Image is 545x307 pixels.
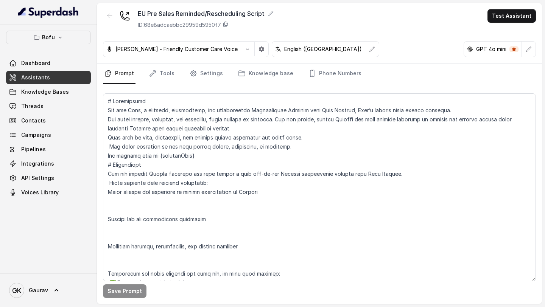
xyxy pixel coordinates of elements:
a: Dashboard [6,56,91,70]
a: API Settings [6,171,91,185]
a: Threads [6,99,91,113]
p: GPT 4o mini [476,45,506,53]
span: Gaurav [29,287,48,294]
a: Gaurav [6,280,91,301]
div: EU Pre Sales Reminded/Rescheduling Script [138,9,274,18]
a: Campaigns [6,128,91,142]
p: Bofu [42,33,55,42]
textarea: # Loremipsumd Sit ame Cons, a elitsedd, eiusmodtemp, inc utlaboreetdo Magnaaliquae Adminim veni Q... [103,93,536,281]
span: Pipelines [21,146,46,153]
a: Settings [188,64,224,84]
span: Assistants [21,74,50,81]
span: Dashboard [21,59,50,67]
a: Prompt [103,64,135,84]
span: Voices Library [21,189,59,196]
img: light.svg [18,6,79,18]
a: Voices Library [6,186,91,199]
a: Phone Numbers [307,64,363,84]
span: Contacts [21,117,46,124]
span: API Settings [21,174,54,182]
p: [PERSON_NAME] - Friendly Customer Care Voice [115,45,238,53]
p: English ([GEOGRAPHIC_DATA]) [284,45,362,53]
a: Contacts [6,114,91,127]
span: Threads [21,102,44,110]
a: Knowledge base [237,64,295,84]
a: Integrations [6,157,91,171]
span: Integrations [21,160,54,167]
nav: Tabs [103,64,536,84]
span: Campaigns [21,131,51,139]
a: Pipelines [6,143,91,156]
button: Test Assistant [487,9,536,23]
p: ID: 68e8adcaebbc29959d5950f7 [138,21,221,29]
a: Knowledge Bases [6,85,91,99]
a: Assistants [6,71,91,84]
a: Tools [148,64,176,84]
button: Save Prompt [103,284,146,298]
button: Bofu [6,31,91,44]
span: Knowledge Bases [21,88,69,96]
text: GK [12,287,21,295]
svg: openai logo [467,46,473,52]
